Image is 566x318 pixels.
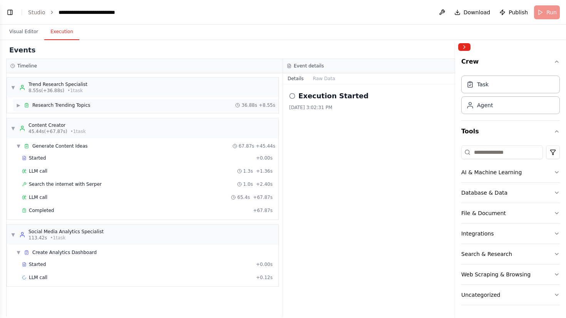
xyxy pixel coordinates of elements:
button: Database & Data [461,183,560,203]
div: Crew [461,72,560,120]
span: + 45.44s [256,143,275,149]
div: Agent [477,101,493,109]
span: 45.44s (+67.87s) [28,128,67,135]
button: Show left sidebar [5,7,15,18]
span: 1.0s [243,181,253,187]
button: Collapse right sidebar [458,43,471,51]
nav: breadcrumb [28,8,139,16]
span: Download [464,8,491,16]
span: Research Trending Topics [32,102,90,108]
span: ▶ [16,102,21,108]
button: Toggle Sidebar [452,40,458,318]
div: AI & Machine Learning [461,168,522,176]
span: + 67.87s [253,207,273,214]
span: 65.4s [237,194,250,200]
h3: Timeline [17,63,37,69]
button: Crew [461,54,560,72]
button: Details [283,73,308,84]
div: Uncategorized [461,291,500,299]
div: [DATE] 3:02:31 PM [289,104,554,111]
span: + 2.40s [256,181,273,187]
div: File & Document [461,209,506,217]
div: Database & Data [461,189,507,197]
span: 1.3s [243,168,253,174]
span: + 0.12s [256,274,273,281]
h2: Events [9,45,35,56]
span: Create Analytics Dashboard [32,249,97,256]
div: Web Scraping & Browsing [461,271,531,278]
div: Tools [461,142,560,311]
h2: Execution Started [298,91,368,101]
span: Search the internet with Serper [29,181,102,187]
span: Started [29,261,46,268]
span: 67.87s [239,143,255,149]
a: Studio [28,9,45,15]
h3: Event details [294,63,324,69]
button: Raw Data [308,73,340,84]
div: Task [477,81,489,88]
span: + 0.00s [256,261,273,268]
button: Download [451,5,494,19]
span: • 1 task [67,87,83,94]
button: Uncategorized [461,285,560,305]
button: File & Document [461,203,560,223]
span: ▼ [11,125,15,131]
span: 8.55s (+36.88s) [28,87,64,94]
span: Publish [509,8,528,16]
button: Search & Research [461,244,560,264]
button: Integrations [461,224,560,244]
div: Search & Research [461,250,512,258]
span: LLM call [29,194,47,200]
span: 36.88s [241,102,257,108]
span: • 1 task [50,235,65,241]
span: + 67.87s [253,194,273,200]
span: LLM call [29,274,47,281]
div: Trend Research Specialist [28,81,87,87]
span: • 1 task [70,128,86,135]
span: ▼ [11,84,15,91]
button: AI & Machine Learning [461,162,560,182]
button: Visual Editor [3,24,44,40]
button: Web Scraping & Browsing [461,264,560,284]
div: Content Creator [28,122,86,128]
button: Publish [496,5,531,19]
span: ▼ [16,249,21,256]
button: Execution [44,24,79,40]
span: 113.42s [28,235,47,241]
span: Started [29,155,46,161]
span: + 1.36s [256,168,273,174]
span: Completed [29,207,54,214]
span: + 0.00s [256,155,273,161]
span: LLM call [29,168,47,174]
div: Social Media Analytics Specialist [28,229,104,235]
span: ▼ [11,232,15,238]
div: Integrations [461,230,494,237]
span: + 8.55s [259,102,275,108]
span: Generate Content Ideas [32,143,88,149]
button: Tools [461,121,560,142]
span: ▼ [16,143,21,149]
